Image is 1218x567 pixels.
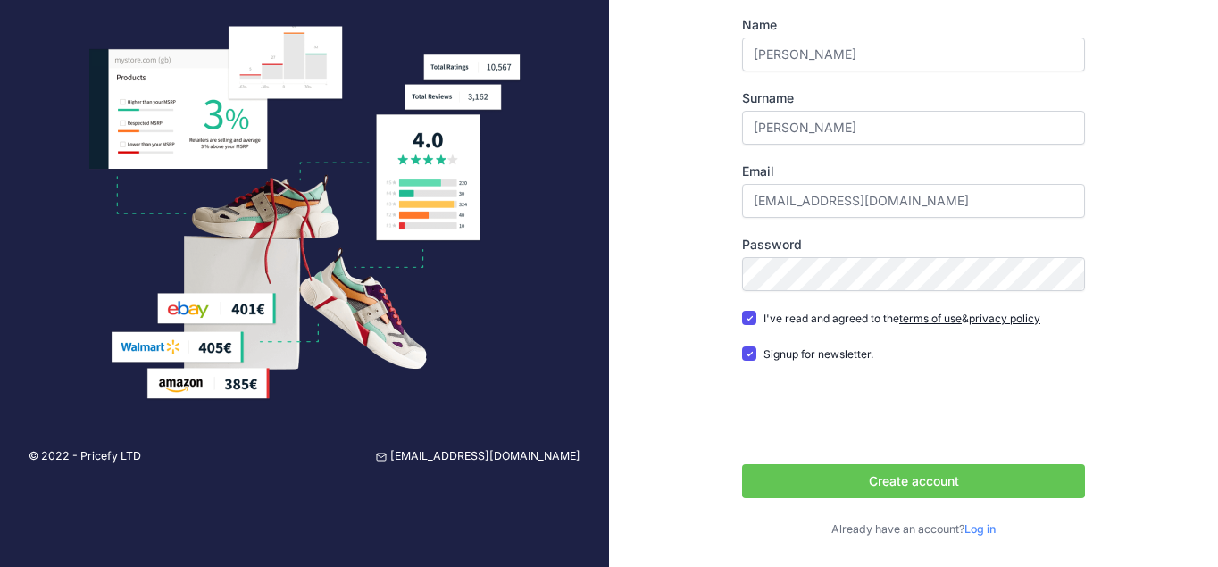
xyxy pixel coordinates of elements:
[964,522,996,536] a: Log in
[29,448,141,465] p: © 2022 - Pricefy LTD
[742,464,1085,498] button: Create account
[742,380,1014,450] iframe: reCAPTCHA
[763,347,873,361] span: Signup for newsletter.
[899,312,962,325] a: terms of use
[969,312,1040,325] a: privacy policy
[742,236,1085,254] label: Password
[763,312,1040,325] span: I've read and agreed to the &
[742,89,1085,107] label: Surname
[742,163,1085,180] label: Email
[742,521,1085,538] p: Already have an account?
[742,16,1085,34] label: Name
[376,448,580,465] a: [EMAIL_ADDRESS][DOMAIN_NAME]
